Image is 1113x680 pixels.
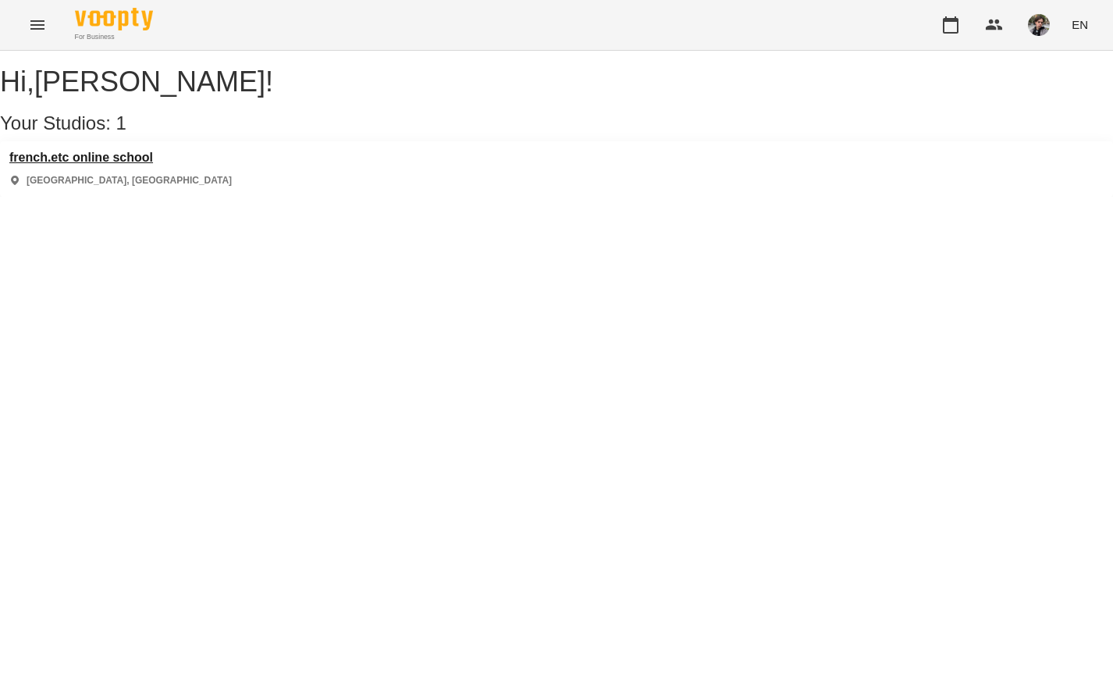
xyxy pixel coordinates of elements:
img: 3324ceff06b5eb3c0dd68960b867f42f.jpeg [1028,14,1050,36]
button: EN [1065,10,1094,39]
img: Voopty Logo [75,8,153,30]
span: 1 [116,112,126,134]
span: For Business [75,32,153,42]
a: french.etc online school [9,151,232,165]
p: [GEOGRAPHIC_DATA], [GEOGRAPHIC_DATA] [27,174,232,187]
span: EN [1072,16,1088,33]
button: Menu [19,6,56,44]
